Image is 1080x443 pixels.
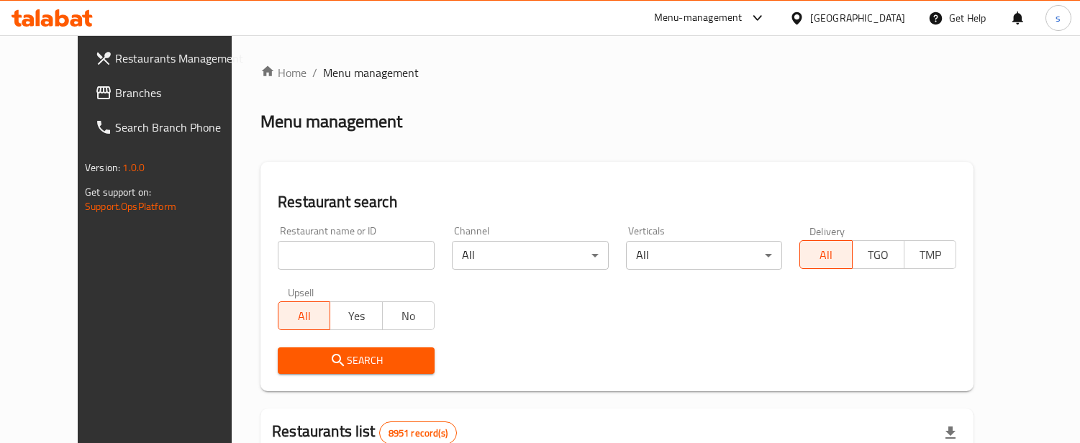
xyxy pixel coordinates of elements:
[626,241,783,270] div: All
[122,158,145,177] span: 1.0.0
[83,41,258,76] a: Restaurants Management
[336,306,376,326] span: Yes
[284,306,325,326] span: All
[85,183,151,201] span: Get support on:
[654,9,743,27] div: Menu-management
[904,240,956,269] button: TMP
[289,352,423,370] span: Search
[278,241,435,270] input: Search for restaurant name or ID..
[85,158,120,177] span: Version:
[389,306,429,326] span: No
[278,347,435,374] button: Search
[115,84,247,101] span: Branches
[809,226,845,236] label: Delivery
[380,426,456,440] span: 8951 record(s)
[858,245,899,265] span: TGO
[323,64,419,81] span: Menu management
[910,245,950,265] span: TMP
[852,240,904,269] button: TGO
[85,197,176,216] a: Support.OpsPlatform
[330,301,382,330] button: Yes
[278,301,330,330] button: All
[1056,10,1061,26] span: s
[115,119,247,136] span: Search Branch Phone
[260,64,974,81] nav: breadcrumb
[83,76,258,110] a: Branches
[288,287,314,297] label: Upsell
[452,241,609,270] div: All
[115,50,247,67] span: Restaurants Management
[260,110,402,133] h2: Menu management
[83,110,258,145] a: Search Branch Phone
[312,64,317,81] li: /
[278,191,956,213] h2: Restaurant search
[806,245,846,265] span: All
[382,301,435,330] button: No
[260,64,307,81] a: Home
[799,240,852,269] button: All
[810,10,905,26] div: [GEOGRAPHIC_DATA]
